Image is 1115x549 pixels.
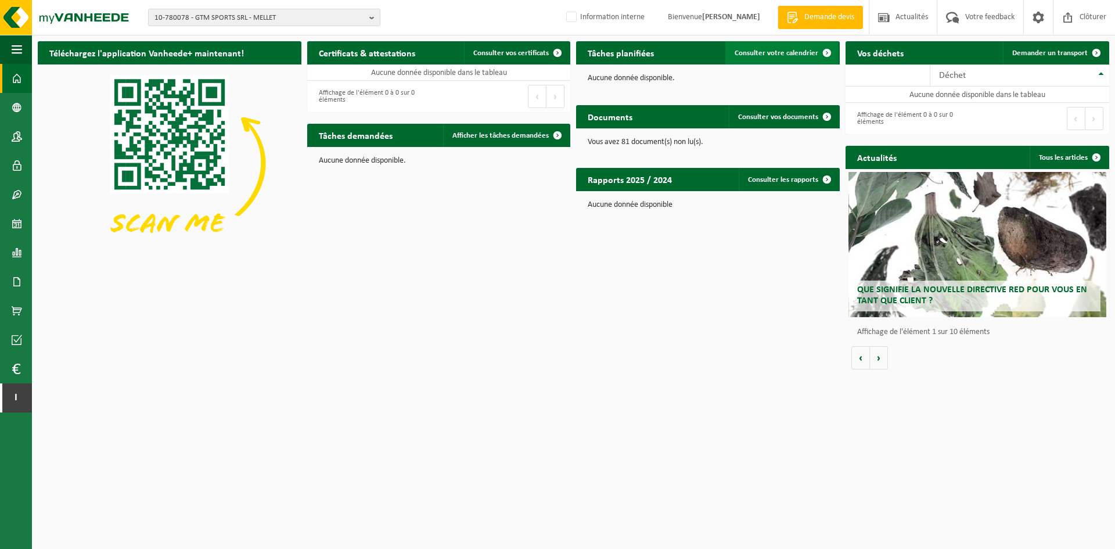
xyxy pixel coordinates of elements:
[846,146,908,168] h2: Actualités
[738,113,818,121] span: Consulter vos documents
[576,168,684,191] h2: Rapports 2025 / 2024
[464,41,569,64] a: Consulter vos certificats
[778,6,863,29] a: Demande devis
[739,168,839,191] a: Consulter les rapports
[546,85,564,108] button: Next
[1003,41,1108,64] a: Demander un transport
[702,13,760,21] strong: [PERSON_NAME]
[870,346,888,369] button: Volgende
[1085,107,1103,130] button: Next
[564,9,645,26] label: Information interne
[313,84,433,109] div: Affichage de l'élément 0 à 0 sur 0 éléments
[851,106,972,131] div: Affichage de l'élément 0 à 0 sur 0 éléments
[735,49,818,57] span: Consulter votre calendrier
[848,172,1107,317] a: Que signifie la nouvelle directive RED pour vous en tant que client ?
[851,346,870,369] button: Vorige
[801,12,857,23] span: Demande devis
[725,41,839,64] a: Consulter votre calendrier
[38,41,256,64] h2: Téléchargez l'application Vanheede+ maintenant!
[12,383,20,412] span: I
[857,285,1087,306] span: Que signifie la nouvelle directive RED pour vous en tant que client ?
[588,74,828,82] p: Aucune donnée disponible.
[443,124,569,147] a: Afficher les tâches demandées
[154,9,365,27] span: 10-780078 - GTM SPORTS SRL - MELLET
[307,124,404,146] h2: Tâches demandées
[1030,146,1108,169] a: Tous les articles
[846,41,915,64] h2: Vos déchets
[528,85,546,108] button: Previous
[1067,107,1085,130] button: Previous
[588,201,828,209] p: Aucune donnée disponible
[588,138,828,146] p: Vous avez 81 document(s) non lu(s).
[729,105,839,128] a: Consulter vos documents
[1012,49,1088,57] span: Demander un transport
[319,157,559,165] p: Aucune donnée disponible.
[473,49,549,57] span: Consulter vos certificats
[576,105,644,128] h2: Documents
[452,132,549,139] span: Afficher les tâches demandées
[576,41,666,64] h2: Tâches planifiées
[846,87,1109,103] td: Aucune donnée disponible dans le tableau
[38,64,301,262] img: Download de VHEPlus App
[857,328,1103,336] p: Affichage de l'élément 1 sur 10 éléments
[939,71,966,80] span: Déchet
[148,9,380,26] button: 10-780078 - GTM SPORTS SRL - MELLET
[307,64,571,81] td: Aucune donnée disponible dans le tableau
[307,41,427,64] h2: Certificats & attestations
